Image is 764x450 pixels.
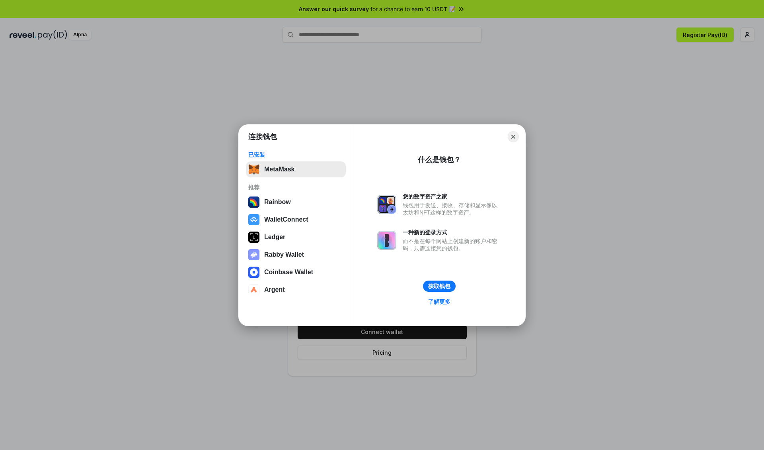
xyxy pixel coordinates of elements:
[403,193,501,200] div: 您的数字资产之家
[246,212,346,228] button: WalletConnect
[418,155,461,165] div: 什么是钱包？
[264,234,285,241] div: Ledger
[428,283,450,290] div: 获取钱包
[248,249,259,260] img: svg+xml,%3Csvg%20xmlns%3D%22http%3A%2F%2Fwww.w3.org%2F2000%2Fsvg%22%20fill%3D%22none%22%20viewBox...
[248,214,259,225] img: svg+xml,%3Csvg%20width%3D%2228%22%20height%3D%2228%22%20viewBox%3D%220%200%2028%2028%22%20fill%3D...
[423,281,456,292] button: 获取钱包
[264,216,308,223] div: WalletConnect
[248,232,259,243] img: svg+xml,%3Csvg%20xmlns%3D%22http%3A%2F%2Fwww.w3.org%2F2000%2Fsvg%22%20width%3D%2228%22%20height%3...
[403,202,501,216] div: 钱包用于发送、接收、存储和显示像以太坊和NFT这样的数字资产。
[264,166,294,173] div: MetaMask
[264,198,291,206] div: Rainbow
[246,282,346,298] button: Argent
[246,247,346,263] button: Rabby Wallet
[246,161,346,177] button: MetaMask
[264,286,285,293] div: Argent
[248,267,259,278] img: svg+xml,%3Csvg%20width%3D%2228%22%20height%3D%2228%22%20viewBox%3D%220%200%2028%2028%22%20fill%3D...
[248,132,277,141] h1: 连接钱包
[248,164,259,175] img: svg+xml,%3Csvg%20fill%3D%22none%22%20height%3D%2233%22%20viewBox%3D%220%200%2035%2033%22%20width%...
[246,264,346,280] button: Coinbase Wallet
[377,195,396,214] img: svg+xml,%3Csvg%20xmlns%3D%22http%3A%2F%2Fwww.w3.org%2F2000%2Fsvg%22%20fill%3D%22none%22%20viewBox...
[423,297,455,307] a: 了解更多
[403,229,501,236] div: 一种新的登录方式
[246,229,346,245] button: Ledger
[377,231,396,250] img: svg+xml,%3Csvg%20xmlns%3D%22http%3A%2F%2Fwww.w3.org%2F2000%2Fsvg%22%20fill%3D%22none%22%20viewBox...
[248,184,343,191] div: 推荐
[264,269,313,276] div: Coinbase Wallet
[428,298,450,305] div: 了解更多
[248,284,259,295] img: svg+xml,%3Csvg%20width%3D%2228%22%20height%3D%2228%22%20viewBox%3D%220%200%2028%2028%22%20fill%3D...
[248,197,259,208] img: svg+xml,%3Csvg%20width%3D%22120%22%20height%3D%22120%22%20viewBox%3D%220%200%20120%20120%22%20fil...
[403,238,501,252] div: 而不是在每个网站上创建新的账户和密码，只需连接您的钱包。
[508,131,519,142] button: Close
[248,151,343,158] div: 已安装
[264,251,304,258] div: Rabby Wallet
[246,194,346,210] button: Rainbow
